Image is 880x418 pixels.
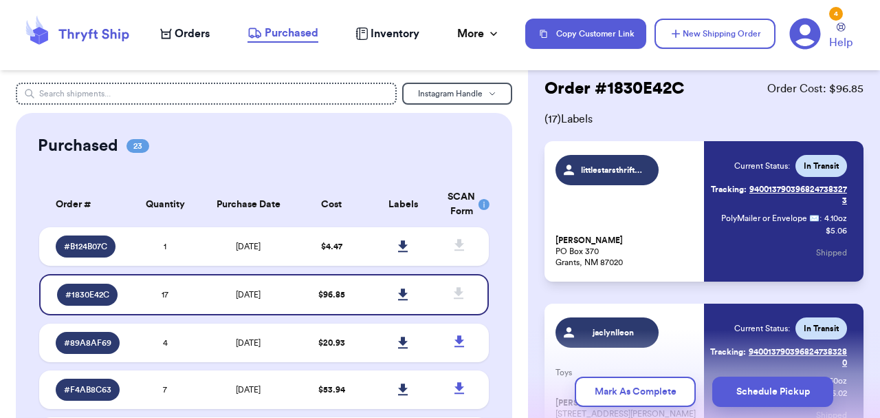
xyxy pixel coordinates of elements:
span: 23 [126,139,149,153]
button: Copy Customer Link [525,19,646,49]
a: Tracking:9400137903968247383280 [707,341,847,374]
button: Mark As Complete [575,377,696,407]
span: [DATE] [236,242,261,251]
span: # 1830E42C [65,289,109,300]
span: 4 [163,339,168,347]
span: 7 [163,386,167,394]
span: 1 [164,242,166,251]
span: : [819,213,822,224]
span: Order Cost: $ 96.85 [767,81,863,97]
span: jaclynlleon [581,327,646,338]
span: Current Status: [734,323,790,334]
input: Search shipments... [16,83,397,105]
div: SCAN Form [448,190,472,219]
button: Shipped [816,238,847,268]
p: PO Box 370 Grants, NM 87020 [555,235,696,268]
a: Tracking:9400137903968247383273 [707,178,847,211]
span: Orders [175,25,210,42]
span: Current Status: [734,160,790,171]
span: # 89A8AF69 [64,337,111,348]
span: $ 53.94 [318,386,345,394]
span: ( 17 ) Labels [544,111,863,127]
div: 4 [829,7,843,21]
span: $ 96.85 [318,291,345,299]
span: $ 20.93 [318,339,345,347]
span: [PERSON_NAME] [555,236,623,246]
span: [DATE] [236,291,261,299]
span: Tracking: [711,184,747,195]
p: $ 5.06 [826,225,847,236]
span: $ 4.47 [321,242,342,251]
a: Orders [160,25,210,42]
span: In Transit [804,323,839,334]
span: # F4AB8C63 [64,384,111,395]
span: Help [829,34,852,51]
a: 4 [789,18,821,50]
span: # B124B07C [64,241,107,252]
span: Purchased [265,25,318,41]
span: [DATE] [236,339,261,347]
button: New Shipping Order [654,19,775,49]
th: Purchase Date [201,182,295,227]
span: PolyMailer or Envelope ✉️ [721,214,819,222]
span: [DATE] [236,386,261,394]
span: In Transit [804,160,839,171]
th: Order # [39,182,129,227]
th: Quantity [129,182,201,227]
span: littlestarsthriftyfinds [581,165,646,176]
a: Inventory [355,25,419,42]
th: Labels [367,182,439,227]
span: Inventory [371,25,419,42]
a: Purchased [247,25,318,43]
button: Instagram Handle [402,83,512,105]
span: Tracking: [710,346,746,357]
div: More [457,25,500,42]
button: Schedule Pickup [712,377,833,407]
span: Instagram Handle [418,90,483,98]
th: Cost [296,182,368,227]
span: 17 [162,291,168,299]
h2: Order # 1830E42C [544,78,685,100]
h2: Purchased [38,135,118,157]
span: 4.10 oz [824,213,847,224]
a: Help [829,23,852,51]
